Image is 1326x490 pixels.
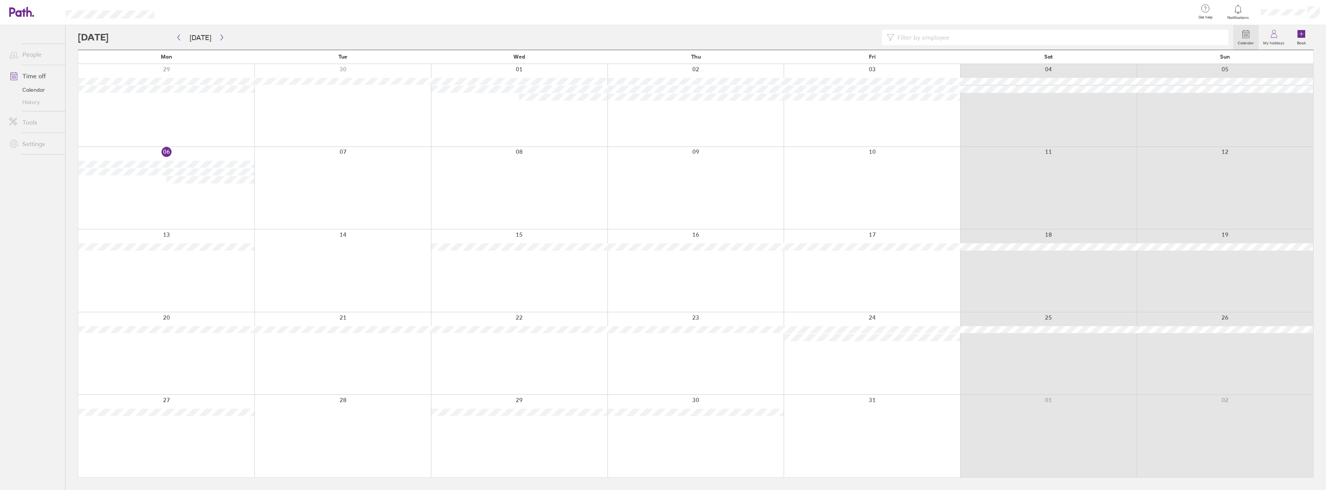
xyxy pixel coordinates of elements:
a: Tools [3,115,65,130]
label: My holidays [1259,39,1289,45]
input: Filter by employee [894,30,1224,45]
button: [DATE] [183,31,217,44]
a: History [3,96,65,108]
label: Calendar [1233,39,1259,45]
span: Sat [1044,54,1053,60]
span: Tue [338,54,347,60]
span: Mon [161,54,172,60]
a: Time off [3,68,65,84]
span: Thu [691,54,701,60]
a: Book [1289,25,1314,50]
a: Calendar [1233,25,1259,50]
a: Notifications [1226,4,1251,20]
span: Wed [513,54,525,60]
span: Fri [869,54,876,60]
a: Settings [3,136,65,152]
a: People [3,47,65,62]
a: My holidays [1259,25,1289,50]
span: Notifications [1226,15,1251,20]
label: Book [1292,39,1311,45]
span: Sun [1220,54,1230,60]
span: Get help [1193,15,1218,20]
a: Calendar [3,84,65,96]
